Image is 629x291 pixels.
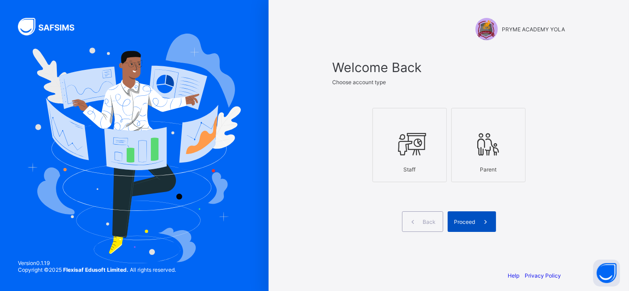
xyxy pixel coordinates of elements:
span: Copyright © 2025 All rights reserved. [18,266,176,273]
div: Parent [456,162,521,177]
span: PRYME ACADEMY YOLA [502,26,565,33]
div: Staff [377,162,442,177]
img: Hero Image [28,34,241,263]
span: Welcome Back [333,60,565,75]
a: Help [508,272,520,279]
span: Back [423,218,436,225]
button: Open asap [593,260,620,287]
span: Choose account type [333,79,386,86]
span: Version 0.1.19 [18,260,176,266]
strong: Flexisaf Edusoft Limited. [63,266,128,273]
span: Proceed [454,218,475,225]
a: Privacy Policy [525,272,561,279]
img: SAFSIMS Logo [18,18,85,35]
